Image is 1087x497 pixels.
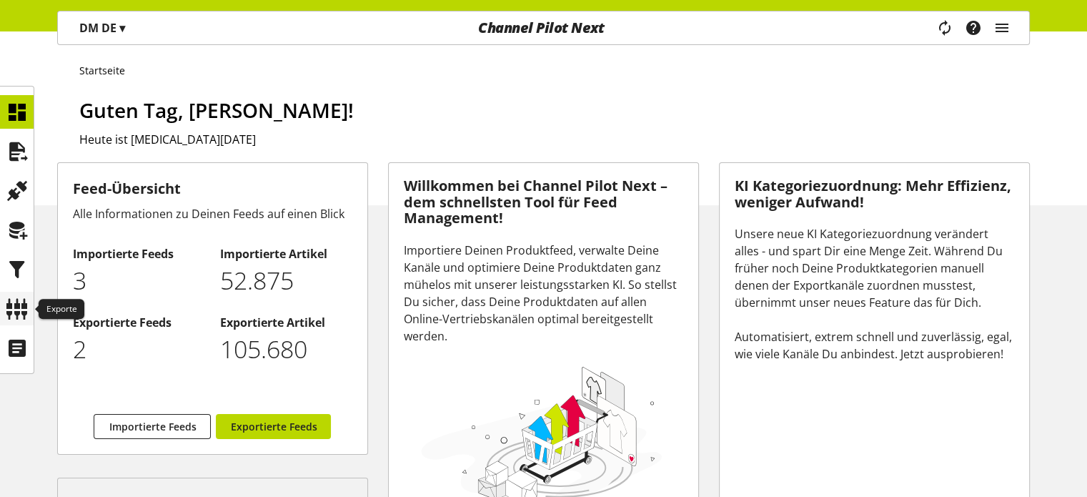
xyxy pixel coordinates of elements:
nav: main navigation [57,11,1030,45]
h2: Heute ist [MEDICAL_DATA][DATE] [79,131,1030,148]
h2: Exportierte Feeds [73,314,205,331]
h3: Feed-Übersicht [73,178,352,200]
p: 3 [73,262,205,299]
h2: Exportierte Artikel [220,314,352,331]
h2: Importierte Artikel [220,245,352,262]
div: Exporte [39,299,84,319]
p: 52875 [220,262,352,299]
h3: KI Kategoriezuordnung: Mehr Effizienz, weniger Aufwand! [735,178,1014,210]
span: Guten Tag, [PERSON_NAME]! [79,97,354,124]
a: Exportierte Feeds [216,414,331,439]
span: ▾ [119,20,125,36]
p: 2 [73,331,205,368]
p: DM DE [79,19,125,36]
h2: Importierte Feeds [73,245,205,262]
div: Importiere Deinen Produktfeed, verwalte Deine Kanäle und optimiere Deine Produktdaten ganz mühelo... [404,242,683,345]
p: 105680 [220,331,352,368]
a: Importierte Feeds [94,414,211,439]
span: Importierte Feeds [109,419,196,434]
div: Unsere neue KI Kategoriezuordnung verändert alles - und spart Dir eine Menge Zeit. Während Du frü... [735,225,1014,363]
h3: Willkommen bei Channel Pilot Next – dem schnellsten Tool für Feed Management! [404,178,683,227]
span: Exportierte Feeds [230,419,317,434]
div: Alle Informationen zu Deinen Feeds auf einen Blick [73,205,352,222]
